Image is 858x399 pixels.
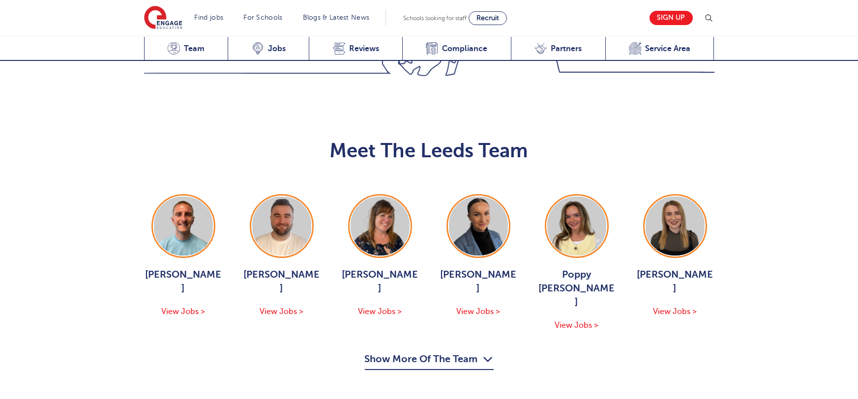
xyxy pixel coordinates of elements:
span: [PERSON_NAME] [439,268,518,295]
span: Partners [551,44,582,54]
a: For Schools [243,14,282,21]
a: Partners [511,37,605,61]
a: [PERSON_NAME] View Jobs > [144,194,223,318]
span: Reviews [349,44,379,54]
span: [PERSON_NAME] [144,268,223,295]
img: Chris Rushton [252,197,311,256]
a: Service Area [605,37,714,61]
a: [PERSON_NAME] View Jobs > [636,194,714,318]
a: Compliance [402,37,511,61]
img: Holly Johnson [449,197,508,256]
a: [PERSON_NAME] View Jobs > [439,194,518,318]
button: Show More Of The Team [365,351,494,370]
span: Recruit [476,14,499,22]
a: [PERSON_NAME] View Jobs > [341,194,419,318]
span: View Jobs > [358,307,402,316]
h2: Meet The Leeds Team [144,139,714,163]
span: View Jobs > [456,307,500,316]
a: Team [144,37,228,61]
img: George Dignam [154,197,213,256]
span: Schools looking for staff [403,15,467,22]
span: View Jobs > [653,307,697,316]
span: [PERSON_NAME] [636,268,714,295]
span: View Jobs > [555,321,598,330]
a: Jobs [228,37,309,61]
a: Sign up [650,11,693,25]
img: Joanne Wright [351,197,410,256]
span: Poppy [PERSON_NAME] [537,268,616,309]
a: Blogs & Latest News [303,14,370,21]
a: Poppy [PERSON_NAME] View Jobs > [537,194,616,332]
span: [PERSON_NAME] [341,268,419,295]
span: Jobs [268,44,286,54]
span: Compliance [442,44,487,54]
a: Reviews [309,37,402,61]
span: View Jobs > [161,307,205,316]
img: Engage Education [144,6,182,30]
a: [PERSON_NAME] View Jobs > [242,194,321,318]
img: Layla McCosker [646,197,705,256]
a: Recruit [469,11,507,25]
img: Poppy Burnside [547,197,606,256]
span: Team [184,44,205,54]
span: View Jobs > [260,307,303,316]
span: [PERSON_NAME] [242,268,321,295]
span: Service Area [645,44,690,54]
a: Find jobs [195,14,224,21]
